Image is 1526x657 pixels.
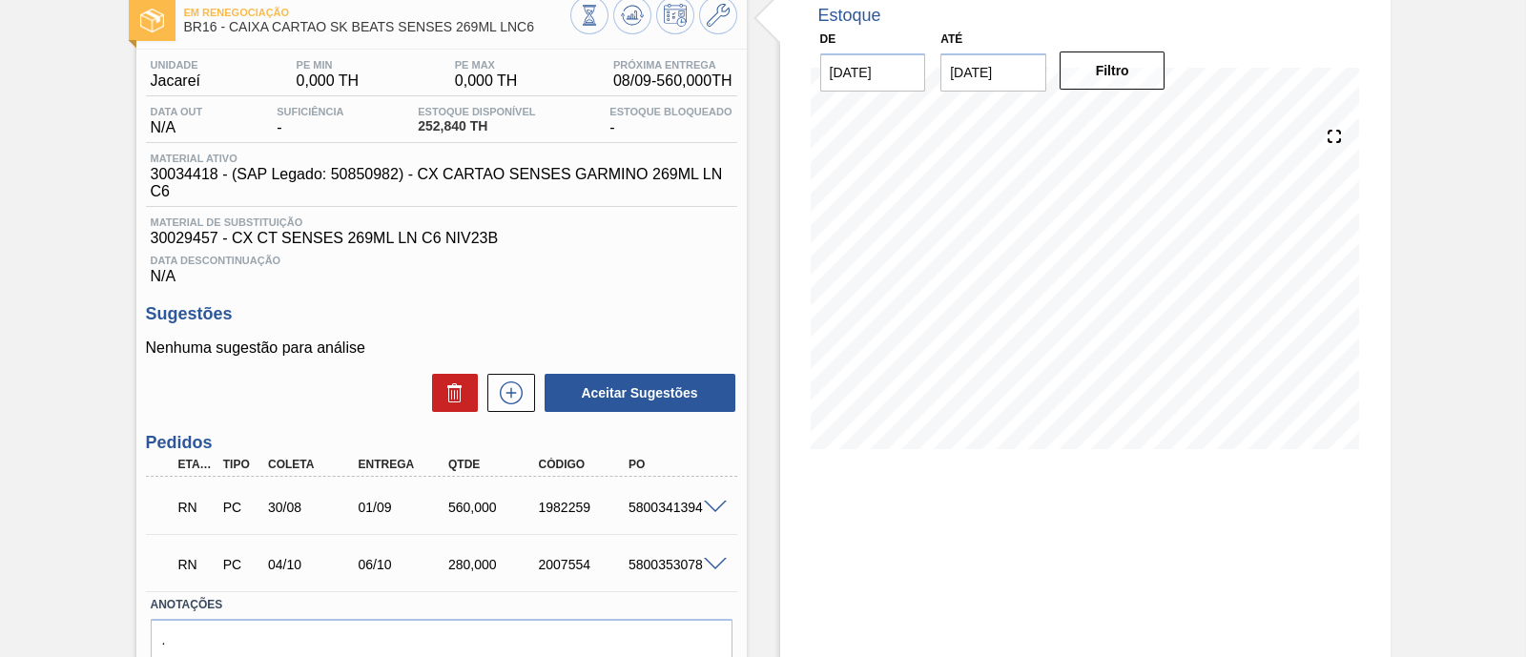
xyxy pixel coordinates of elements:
div: Código [534,458,633,471]
span: Próxima Entrega [613,59,732,71]
div: 5800341394 [624,500,723,515]
div: Nova sugestão [478,374,535,412]
div: 06/10/2025 [354,557,453,572]
span: 0,000 TH [455,72,518,90]
span: Suficiência [277,106,343,117]
div: N/A [146,247,737,285]
span: PE MAX [455,59,518,71]
h3: Pedidos [146,433,737,453]
div: Etapa [174,458,219,471]
div: - [272,106,348,136]
input: dd/mm/yyyy [820,53,926,92]
p: RN [178,500,215,515]
div: 2007554 [534,557,633,572]
div: Entrega [354,458,453,471]
label: De [820,32,836,46]
span: 0,000 TH [297,72,360,90]
span: 30034418 - (SAP Legado: 50850982) - CX CARTAO SENSES GARMINO 269ML LN C6 [151,166,742,200]
div: N/A [146,106,208,136]
div: Qtde [443,458,543,471]
div: Em renegociação [174,544,219,585]
img: Ícone [140,9,164,32]
p: RN [178,557,215,572]
span: Data Descontinuação [151,255,732,266]
label: Anotações [151,591,732,619]
div: 30/08/2025 [263,500,362,515]
span: 30029457 - CX CT SENSES 269ML LN C6 NIV23B [151,230,732,247]
div: 280,000 [443,557,543,572]
input: dd/mm/yyyy [940,53,1046,92]
div: Excluir Sugestões [423,374,478,412]
span: 08/09 - 560,000 TH [613,72,732,90]
span: Material ativo [151,153,742,164]
div: Estoque [818,6,881,26]
div: Aceitar Sugestões [535,372,737,414]
div: Tipo [218,458,264,471]
div: Coleta [263,458,362,471]
span: Em renegociação [184,7,570,18]
span: 252,840 TH [418,119,535,133]
div: 5800353078 [624,557,723,572]
span: Unidade [151,59,200,71]
span: Estoque Disponível [418,106,535,117]
div: 04/10/2025 [263,557,362,572]
span: PE MIN [297,59,360,71]
div: 01/09/2025 [354,500,453,515]
div: 1982259 [534,500,633,515]
label: Até [940,32,962,46]
div: 560,000 [443,500,543,515]
button: Aceitar Sugestões [545,374,735,412]
span: Material de Substituição [151,216,732,228]
div: PO [624,458,723,471]
div: Em renegociação [174,486,219,528]
div: Pedido de Compra [218,500,264,515]
span: Data out [151,106,203,117]
p: Nenhuma sugestão para análise [146,339,737,357]
span: BR16 - CAIXA CARTAO SK BEATS SENSES 269ML LNC6 [184,20,570,34]
span: Jacareí [151,72,200,90]
span: Estoque Bloqueado [609,106,732,117]
div: Pedido de Compra [218,557,264,572]
h3: Sugestões [146,304,737,324]
div: - [605,106,736,136]
button: Filtro [1060,51,1165,90]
